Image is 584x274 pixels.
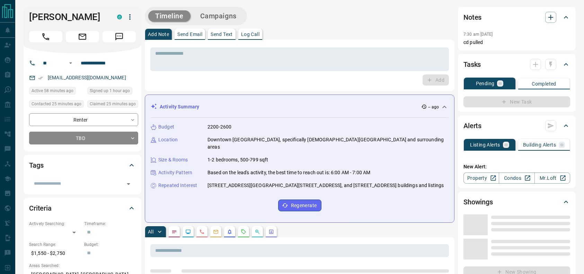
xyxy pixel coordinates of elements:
[463,196,493,207] h2: Showings
[158,182,197,189] p: Repeated Interest
[241,32,259,37] p: Log Call
[278,200,321,211] button: Regenerate
[32,100,81,107] span: Contacted 25 minutes ago
[211,32,233,37] p: Send Text
[29,113,138,126] div: Renter
[463,117,570,134] div: Alerts
[29,221,81,227] p: Actively Searching:
[534,173,570,184] a: Mr.Loft
[87,87,138,97] div: Fri Aug 15 2025
[241,229,246,235] svg: Requests
[463,12,481,23] h2: Notes
[29,31,62,42] span: Call
[158,169,192,176] p: Activity Pattern
[476,81,495,86] p: Pending
[84,221,136,227] p: Timeframe:
[158,123,174,131] p: Budget
[207,156,268,163] p: 1-2 bedrooms, 500-799 sqft
[29,241,81,248] p: Search Range:
[428,104,439,110] p: -- ago
[268,229,274,235] svg: Agent Actions
[463,173,499,184] a: Property
[463,194,570,210] div: Showings
[160,103,199,111] p: Activity Summary
[67,59,75,67] button: Open
[148,229,153,234] p: All
[158,136,178,143] p: Location
[463,59,481,70] h2: Tasks
[148,32,169,37] p: Add Note
[84,241,136,248] p: Budget:
[90,100,136,107] span: Claimed 25 minutes ago
[148,10,191,22] button: Timeline
[158,156,188,163] p: Size & Rooms
[29,160,43,171] h2: Tags
[29,87,84,97] div: Fri Aug 15 2025
[124,179,133,189] button: Open
[29,263,136,269] p: Areas Searched:
[32,87,73,94] span: Active 58 minutes ago
[532,81,556,86] p: Completed
[29,248,81,259] p: $1,550 - $2,750
[207,136,449,151] p: Downtown [GEOGRAPHIC_DATA], specifically [DEMOGRAPHIC_DATA][GEOGRAPHIC_DATA] and surrounding areas
[29,132,138,144] div: TBD
[117,15,122,19] div: condos.ca
[29,157,136,174] div: Tags
[207,182,444,189] p: [STREET_ADDRESS][GEOGRAPHIC_DATA][STREET_ADDRESS], and [STREET_ADDRESS] buildings and listings
[213,229,219,235] svg: Emails
[463,9,570,26] div: Notes
[470,142,500,147] p: Listing Alerts
[207,123,231,131] p: 2200-2600
[90,87,130,94] span: Signed up 1 hour ago
[177,32,202,37] p: Send Email
[499,173,534,184] a: Condos
[151,100,449,113] div: Activity Summary-- ago
[48,75,126,80] a: [EMAIL_ADDRESS][DOMAIN_NAME]
[29,200,136,216] div: Criteria
[29,11,107,23] h1: [PERSON_NAME]
[463,56,570,73] div: Tasks
[463,120,481,131] h2: Alerts
[29,100,84,110] div: Fri Aug 15 2025
[87,100,138,110] div: Fri Aug 15 2025
[29,203,52,214] h2: Criteria
[463,39,570,46] p: cd pulled
[185,229,191,235] svg: Lead Browsing Activity
[463,163,570,170] p: New Alert:
[463,32,493,37] p: 7:30 am [DATE]
[255,229,260,235] svg: Opportunities
[171,229,177,235] svg: Notes
[199,229,205,235] svg: Calls
[193,10,244,22] button: Campaigns
[66,31,99,42] span: Email
[103,31,136,42] span: Message
[523,142,556,147] p: Building Alerts
[207,169,370,176] p: Based on the lead's activity, the best time to reach out is: 6:00 AM - 7:00 AM
[38,76,43,80] svg: Email Verified
[227,229,232,235] svg: Listing Alerts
